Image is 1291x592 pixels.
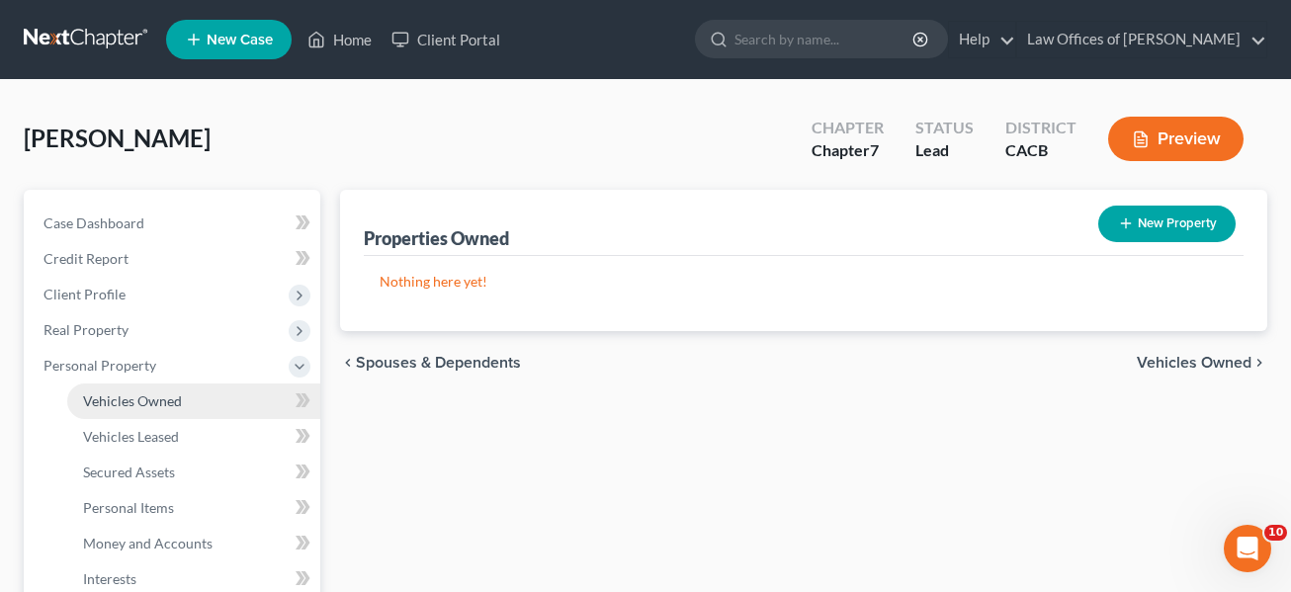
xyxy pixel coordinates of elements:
[67,455,320,490] a: Secured Assets
[43,357,156,374] span: Personal Property
[43,250,129,267] span: Credit Report
[83,464,175,480] span: Secured Assets
[83,499,174,516] span: Personal Items
[364,226,509,250] div: Properties Owned
[340,355,521,371] button: chevron_left Spouses & Dependents
[380,272,1229,292] p: Nothing here yet!
[24,124,211,152] span: [PERSON_NAME]
[298,22,382,57] a: Home
[812,139,884,162] div: Chapter
[1137,355,1251,371] span: Vehicles Owned
[207,33,273,47] span: New Case
[1251,355,1267,371] i: chevron_right
[1005,139,1076,162] div: CACB
[43,286,126,302] span: Client Profile
[83,392,182,409] span: Vehicles Owned
[43,321,129,338] span: Real Property
[83,428,179,445] span: Vehicles Leased
[356,355,521,371] span: Spouses & Dependents
[28,206,320,241] a: Case Dashboard
[870,140,879,159] span: 7
[83,535,213,551] span: Money and Accounts
[1108,117,1244,161] button: Preview
[734,21,915,57] input: Search by name...
[1017,22,1266,57] a: Law Offices of [PERSON_NAME]
[28,241,320,277] a: Credit Report
[67,383,320,419] a: Vehicles Owned
[949,22,1015,57] a: Help
[67,526,320,561] a: Money and Accounts
[915,139,974,162] div: Lead
[340,355,356,371] i: chevron_left
[915,117,974,139] div: Status
[1098,206,1236,242] button: New Property
[1137,355,1267,371] button: Vehicles Owned chevron_right
[812,117,884,139] div: Chapter
[1005,117,1076,139] div: District
[43,214,144,231] span: Case Dashboard
[67,490,320,526] a: Personal Items
[67,419,320,455] a: Vehicles Leased
[1264,525,1287,541] span: 10
[382,22,510,57] a: Client Portal
[83,570,136,587] span: Interests
[1224,525,1271,572] iframe: Intercom live chat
